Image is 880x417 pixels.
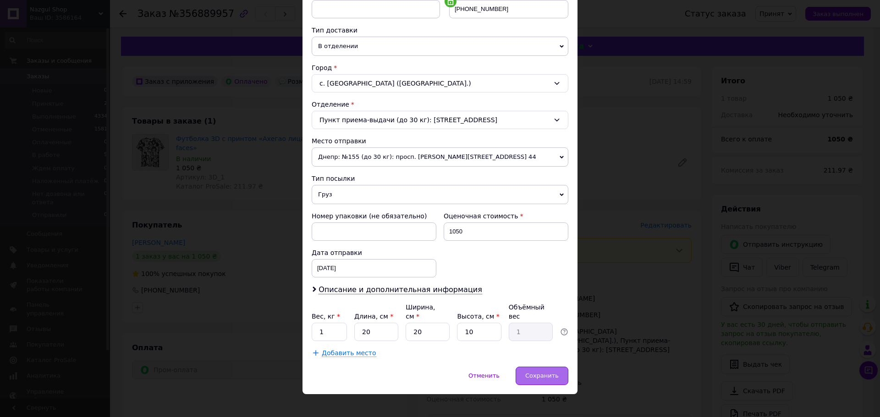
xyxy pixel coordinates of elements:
[312,175,355,182] span: Тип посылки
[312,185,568,204] span: Груз
[312,63,568,72] div: Город
[312,248,436,257] div: Дата отправки
[312,147,568,167] span: Днепр: №155 (до 30 кг): просп. [PERSON_NAME][STREET_ADDRESS] 44
[312,100,568,109] div: Отделение
[312,313,340,320] label: Вес, кг
[322,349,376,357] span: Добавить место
[312,37,568,56] span: В отделении
[444,211,568,221] div: Оценочная стоимость
[312,27,357,34] span: Тип доставки
[457,313,499,320] label: Высота, см
[468,372,500,379] span: Отменить
[525,372,559,379] span: Сохранить
[509,303,553,321] div: Объёмный вес
[312,137,366,145] span: Место отправки
[312,211,436,221] div: Номер упаковки (не обязательно)
[354,313,393,320] label: Длина, см
[312,74,568,92] div: с. [GEOGRAPHIC_DATA] ([GEOGRAPHIC_DATA].)
[312,111,568,129] div: Пункт приема-выдачи (до 30 кг): [STREET_ADDRESS]
[319,285,482,294] span: Описание и дополнительная информация
[406,303,435,320] label: Ширина, см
